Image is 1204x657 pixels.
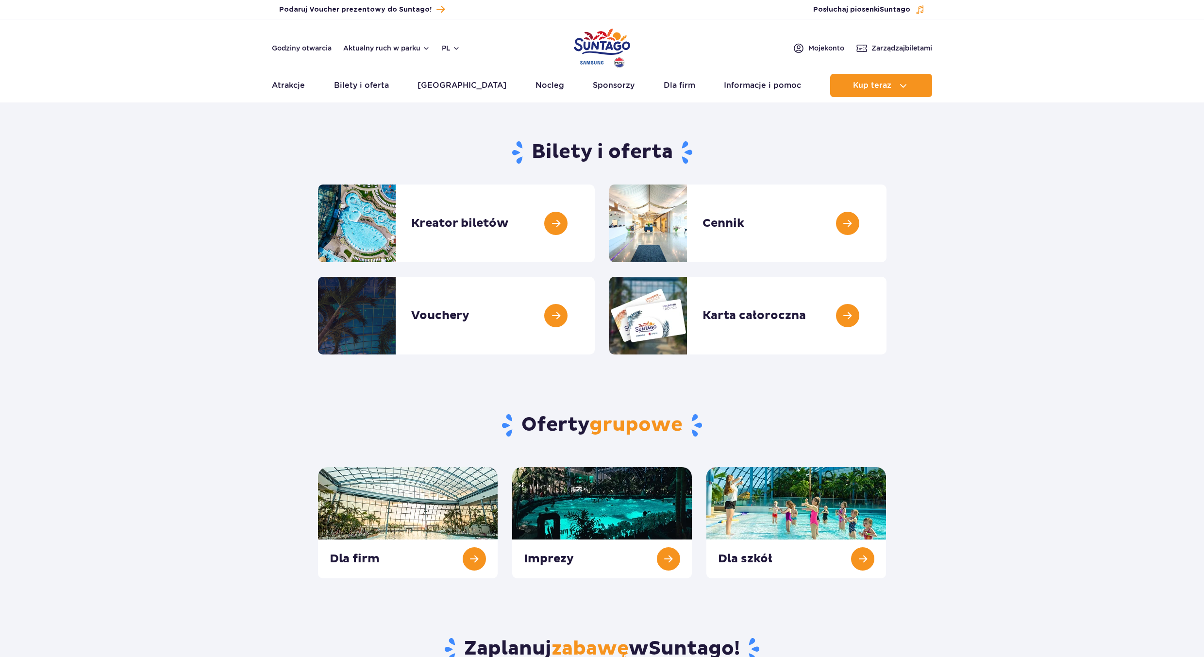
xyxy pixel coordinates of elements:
[418,74,506,97] a: [GEOGRAPHIC_DATA]
[853,81,891,90] span: Kup teraz
[574,24,630,69] a: Park of Poland
[830,74,932,97] button: Kup teraz
[279,3,445,16] a: Podaruj Voucher prezentowy do Suntago!
[880,6,910,13] span: Suntago
[272,74,305,97] a: Atrakcje
[279,5,432,15] span: Podaruj Voucher prezentowy do Suntago!
[724,74,801,97] a: Informacje i pomoc
[589,413,683,437] span: grupowe
[442,43,460,53] button: pl
[343,44,430,52] button: Aktualny ruch w parku
[272,43,332,53] a: Godziny otwarcia
[793,42,844,54] a: Mojekonto
[808,43,844,53] span: Moje konto
[871,43,932,53] span: Zarządzaj biletami
[318,413,886,438] h2: Oferty
[593,74,635,97] a: Sponsorzy
[318,140,886,165] h1: Bilety i oferta
[813,5,925,15] button: Posłuchaj piosenkiSuntago
[334,74,389,97] a: Bilety i oferta
[664,74,695,97] a: Dla firm
[535,74,564,97] a: Nocleg
[856,42,932,54] a: Zarządzajbiletami
[813,5,910,15] span: Posłuchaj piosenki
